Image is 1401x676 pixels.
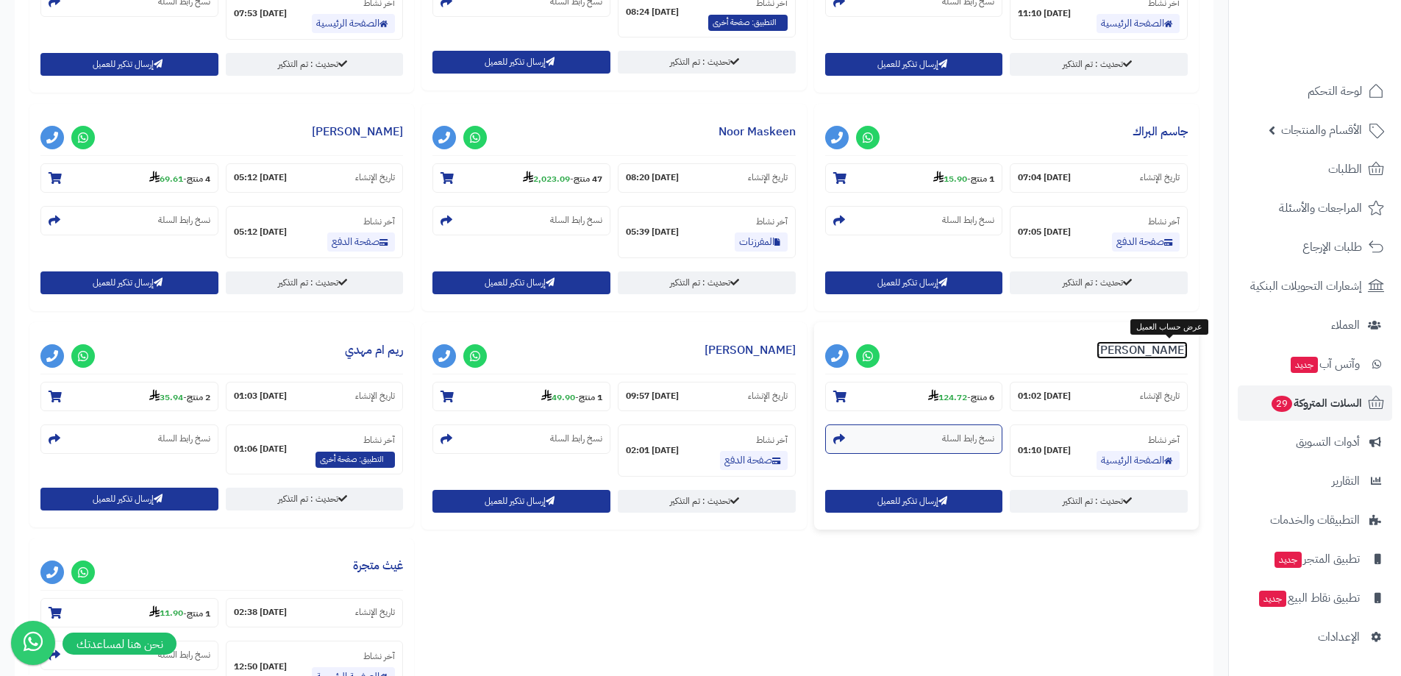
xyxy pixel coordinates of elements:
a: الإعدادات [1238,619,1392,655]
section: 47 منتج-2,023.09 [432,163,610,193]
section: نسخ رابط السلة [825,206,1003,235]
section: 1 منتج-11.90 [40,598,218,627]
button: إرسال تذكير للعميل [432,490,610,513]
a: وآتس آبجديد [1238,346,1392,382]
section: نسخ رابط السلة [825,424,1003,454]
strong: 124.72 [928,391,967,404]
small: آخر نشاط [1148,215,1180,228]
small: نسخ رابط السلة [942,214,994,227]
a: تحديث : تم التذكير [226,271,404,294]
a: السلات المتروكة29 [1238,385,1392,421]
a: تحديث : تم التذكير [618,490,796,513]
small: تاريخ الإنشاء [355,390,395,402]
a: تطبيق نقاط البيعجديد [1238,580,1392,616]
section: نسخ رابط السلة [40,206,218,235]
small: - [149,605,210,620]
small: - [149,389,210,404]
span: جديد [1275,552,1302,568]
strong: [DATE] 08:20 [626,171,679,184]
small: آخر نشاط [756,215,788,228]
a: لوحة التحكم [1238,74,1392,109]
strong: 69.61 [149,172,183,185]
strong: [DATE] 01:10 [1018,444,1071,457]
strong: 1 منتج [971,172,994,185]
strong: [DATE] 12:50 [234,661,287,673]
section: نسخ رابط السلة [432,424,610,454]
span: التطبيق: صفحة أخرى [316,452,395,468]
span: التطبيق: صفحة أخرى [708,15,788,31]
small: نسخ رابط السلة [550,433,602,445]
strong: [DATE] 01:03 [234,390,287,402]
small: تاريخ الإنشاء [355,606,395,619]
span: الإعدادات [1318,627,1360,647]
section: 1 منتج-15.90 [825,163,1003,193]
a: تحديث : تم التذكير [226,53,404,76]
button: إرسال تذكير للعميل [825,53,1003,76]
button: إرسال تذكير للعميل [40,53,218,76]
a: تحديث : تم التذكير [1010,490,1188,513]
a: التطبيقات والخدمات [1238,502,1392,538]
a: أدوات التسويق [1238,424,1392,460]
strong: [DATE] 02:01 [626,444,679,457]
small: - [933,171,994,185]
strong: [DATE] 07:04 [1018,171,1071,184]
a: إشعارات التحويلات البنكية [1238,268,1392,304]
a: تحديث : تم التذكير [1010,271,1188,294]
span: جديد [1291,357,1318,373]
a: تحديث : تم التذكير [226,488,404,510]
a: غيث متجرة [353,557,403,574]
small: تاريخ الإنشاء [355,171,395,184]
small: آخر نشاط [363,650,395,663]
span: وآتس آب [1289,354,1360,374]
button: إرسال تذكير للعميل [825,490,1003,513]
a: تحديث : تم التذكير [618,271,796,294]
section: 1 منتج-49.90 [432,382,610,411]
strong: [DATE] 11:10 [1018,7,1071,20]
strong: [DATE] 07:05 [1018,226,1071,238]
strong: [DATE] 01:02 [1018,390,1071,402]
a: صفحة الدفع [327,232,395,252]
span: التقارير [1332,471,1360,491]
a: [PERSON_NAME] [1097,341,1188,359]
span: تطبيق نقاط البيع [1258,588,1360,608]
strong: 2,023.09 [523,172,570,185]
strong: [DATE] 09:57 [626,390,679,402]
span: إشعارات التحويلات البنكية [1250,276,1362,296]
small: آخر نشاط [363,215,395,228]
span: السلات المتروكة [1270,393,1362,413]
a: الصفحة الرئيسية [312,14,395,33]
small: تاريخ الإنشاء [748,171,788,184]
a: الصفحة الرئيسية [1097,14,1180,33]
small: آخر نشاط [756,433,788,446]
a: تطبيق المتجرجديد [1238,541,1392,577]
button: إرسال تذكير للعميل [432,51,610,74]
section: نسخ رابط السلة [40,424,218,454]
section: 6 منتج-124.72 [825,382,1003,411]
small: تاريخ الإنشاء [1140,171,1180,184]
a: [PERSON_NAME] [705,341,796,359]
button: إرسال تذكير للعميل [40,271,218,294]
span: لوحة التحكم [1308,81,1362,102]
strong: 2 منتج [187,391,210,404]
span: المراجعات والأسئلة [1279,198,1362,218]
img: logo-2.png [1301,40,1387,71]
span: تطبيق المتجر [1273,549,1360,569]
strong: [DATE] 07:53 [234,7,287,20]
a: الطلبات [1238,152,1392,187]
a: صفحة الدفع [720,451,788,470]
section: 4 منتج-69.61 [40,163,218,193]
button: إرسال تذكير للعميل [825,271,1003,294]
a: تحديث : تم التذكير [618,51,796,74]
small: نسخ رابط السلة [158,433,210,445]
a: المفرزنات [735,232,788,252]
small: نسخ رابط السلة [158,649,210,661]
a: ريم ام مهدي [345,341,403,359]
button: إرسال تذكير للعميل [40,488,218,510]
small: - [928,389,994,404]
strong: [DATE] 05:12 [234,171,287,184]
small: نسخ رابط السلة [550,214,602,227]
span: جديد [1259,591,1286,607]
a: Noor Maskeen [719,123,796,140]
span: طلبات الإرجاع [1302,237,1362,257]
a: التقارير [1238,463,1392,499]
